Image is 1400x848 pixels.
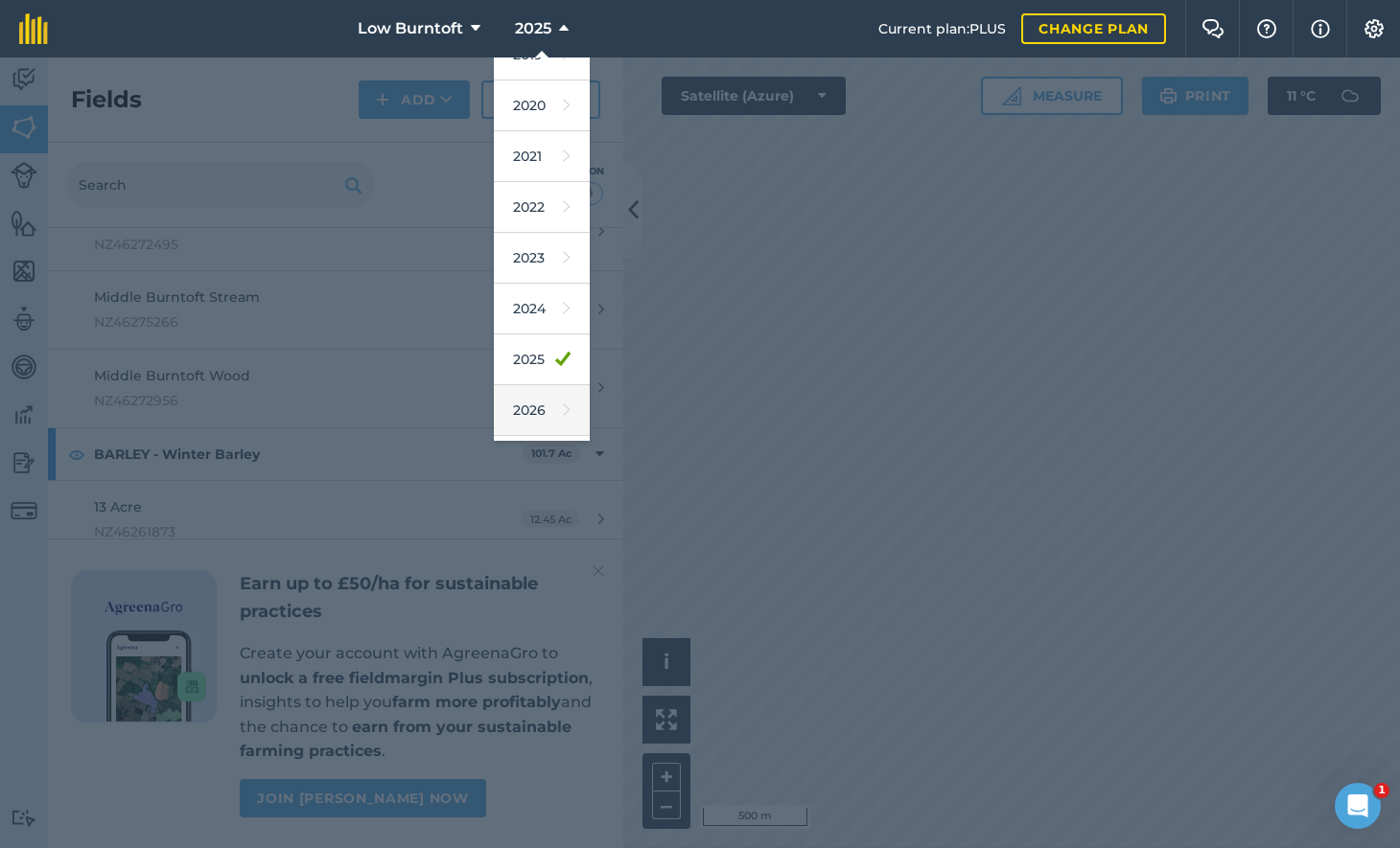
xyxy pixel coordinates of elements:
[515,17,551,40] span: 2025
[494,334,590,385] a: 2025
[1374,783,1389,798] span: 1
[494,131,590,182] a: 2021
[878,18,1006,39] span: Current plan : PLUS
[1335,783,1381,829] iframe: Intercom live chat
[494,80,590,131] a: 2020
[19,13,48,44] img: fieldmargin Logo
[1021,13,1166,44] a: Change plan
[494,284,590,334] a: 2024
[494,182,590,233] a: 2022
[494,436,590,487] a: 2027
[1363,19,1386,38] img: A cog icon
[1311,17,1330,40] img: svg+xml;base64,PHN2ZyB4bWxucz0iaHR0cDovL3d3dy53My5vcmcvMjAwMC9zdmciIHdpZHRoPSIxNyIgaGVpZ2h0PSIxNy...
[494,233,590,284] a: 2023
[494,385,590,436] a: 2026
[358,17,463,40] span: Low Burntoft
[1255,19,1278,38] img: A question mark icon
[1202,19,1225,38] img: Two speech bubbles overlapping with the left bubble in the forefront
